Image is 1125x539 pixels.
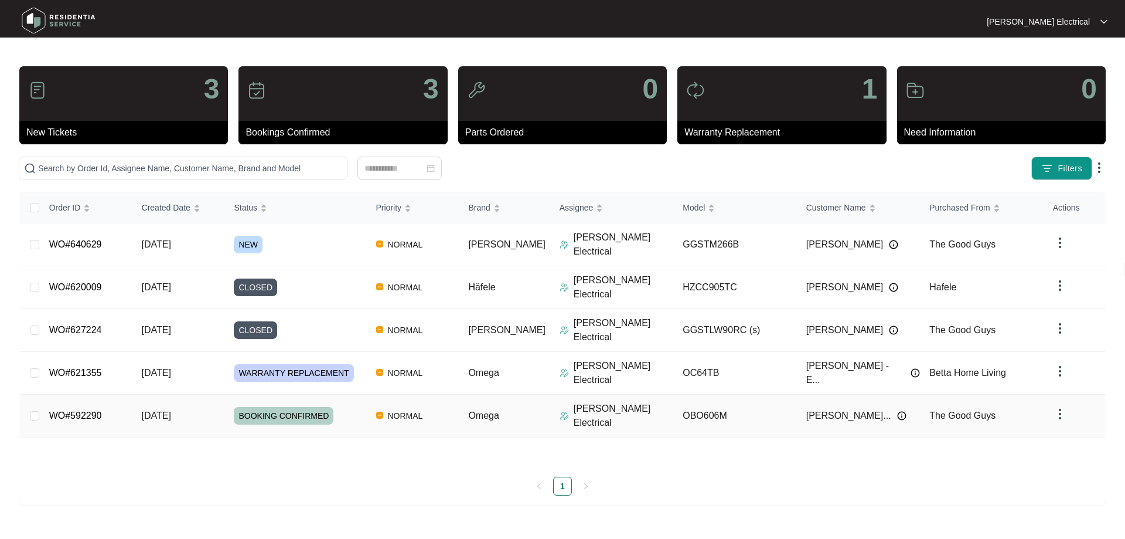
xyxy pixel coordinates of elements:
[904,126,1106,140] p: Need Information
[553,477,572,496] li: 1
[142,368,171,378] span: [DATE]
[40,192,132,223] th: Order ID
[204,75,220,103] p: 3
[383,409,428,423] span: NORMAL
[906,81,925,100] img: icon
[132,192,225,223] th: Created Date
[889,240,898,249] img: Info icon
[383,366,428,380] span: NORMAL
[234,201,257,214] span: Status
[577,477,595,496] button: right
[468,201,490,214] span: Brand
[929,239,996,249] span: The Good Guys
[468,282,495,292] span: Häfele
[929,201,990,214] span: Purchased From
[560,201,594,214] span: Assignee
[49,201,81,214] span: Order ID
[862,75,878,103] p: 1
[1053,407,1067,421] img: dropdown arrow
[1031,157,1092,180] button: filter iconFilters
[234,321,277,339] span: CLOSED
[929,325,996,335] span: The Good Guys
[1053,279,1067,293] img: dropdown arrow
[673,352,797,395] td: OC64TB
[806,201,866,214] span: Customer Name
[684,126,886,140] p: Warranty Replacement
[468,411,499,421] span: Omega
[582,483,589,490] span: right
[376,326,383,333] img: Vercel Logo
[574,402,674,430] p: [PERSON_NAME] Electrical
[423,75,439,103] p: 3
[987,16,1090,28] p: [PERSON_NAME] Electrical
[889,283,898,292] img: Info icon
[806,323,884,337] span: [PERSON_NAME]
[383,280,428,294] span: NORMAL
[1081,75,1097,103] p: 0
[49,325,102,335] a: WO#627224
[574,316,674,344] p: [PERSON_NAME] Electrical
[383,323,428,337] span: NORMAL
[673,266,797,309] td: HZCC905TC
[554,477,571,495] a: 1
[234,279,277,296] span: CLOSED
[49,282,102,292] a: WO#620009
[536,483,543,490] span: left
[142,411,171,421] span: [DATE]
[28,81,47,100] img: icon
[224,192,366,223] th: Status
[142,239,171,249] span: [DATE]
[530,477,548,496] button: left
[1053,236,1067,250] img: dropdown arrow
[376,369,383,376] img: Vercel Logo
[467,81,486,100] img: icon
[806,280,884,294] span: [PERSON_NAME]
[246,126,447,140] p: Bookings Confirmed
[383,238,428,252] span: NORMAL
[465,126,667,140] p: Parts Ordered
[49,368,102,378] a: WO#621355
[142,282,171,292] span: [DATE]
[806,359,905,387] span: [PERSON_NAME] - E...
[530,477,548,496] li: Previous Page
[142,201,190,214] span: Created Date
[24,162,36,174] img: search-icon
[550,192,674,223] th: Assignee
[234,236,262,253] span: NEW
[574,359,674,387] p: [PERSON_NAME] Electrical
[929,368,1006,378] span: Betta Home Living
[26,126,228,140] p: New Tickets
[560,240,569,249] img: Assigner Icon
[1041,162,1053,174] img: filter icon
[797,192,921,223] th: Customer Name
[234,364,353,382] span: WARRANTY REPLACEMENT
[929,282,956,292] span: Hafele
[468,368,499,378] span: Omega
[142,325,171,335] span: [DATE]
[574,230,674,259] p: [PERSON_NAME] Electrical
[376,412,383,419] img: Vercel Logo
[468,239,546,249] span: [PERSON_NAME]
[577,477,595,496] li: Next Page
[560,283,569,292] img: Assigner Icon
[38,162,343,175] input: Search by Order Id, Assignee Name, Customer Name, Brand and Model
[376,201,402,214] span: Priority
[560,368,569,378] img: Assigner Icon
[806,238,884,252] span: [PERSON_NAME]
[367,192,459,223] th: Priority
[247,81,266,100] img: icon
[911,368,920,378] img: Info icon
[1053,321,1067,335] img: dropdown arrow
[673,309,797,352] td: GGSTLW90RC (s)
[920,192,1044,223] th: Purchased From
[376,240,383,248] img: Vercel Logo
[18,3,100,38] img: residentia service logo
[642,75,658,103] p: 0
[234,407,333,425] span: BOOKING CONFIRMED
[376,283,383,290] img: Vercel Logo
[459,192,550,223] th: Brand
[560,326,569,335] img: Assigner Icon
[889,326,898,335] img: Info icon
[686,81,705,100] img: icon
[806,409,891,423] span: [PERSON_NAME]...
